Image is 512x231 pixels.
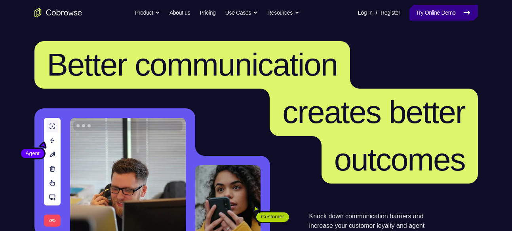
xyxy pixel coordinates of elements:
span: / [376,8,377,17]
a: Register [381,5,400,21]
a: Try Online Demo [409,5,478,21]
span: creates better [282,95,465,130]
a: Go to the home page [34,8,82,17]
a: Log In [358,5,373,21]
button: Resources [267,5,299,21]
span: Better communication [47,47,338,82]
button: Product [135,5,160,21]
button: Use Cases [225,5,258,21]
span: outcomes [334,142,465,177]
a: Pricing [200,5,215,21]
a: About us [169,5,190,21]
